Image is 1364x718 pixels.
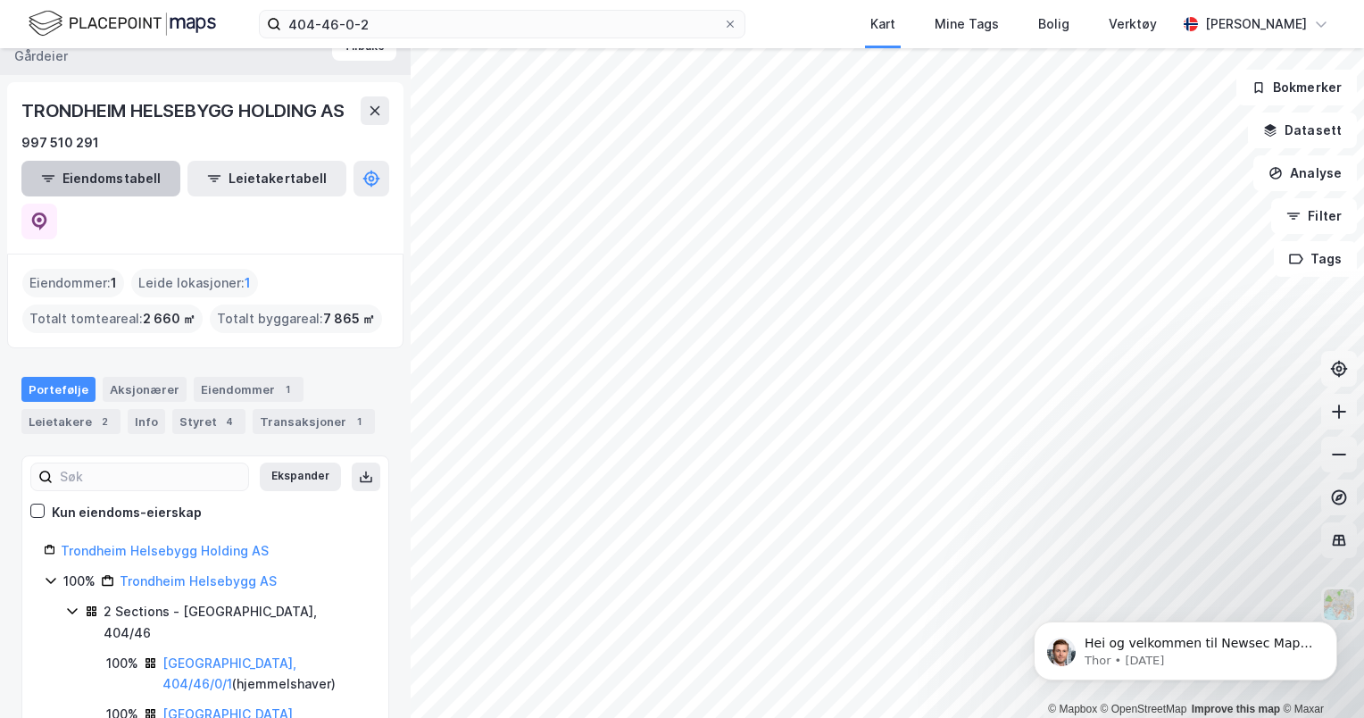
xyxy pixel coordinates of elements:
[1253,155,1357,191] button: Analyse
[52,502,202,523] div: Kun eiendoms-eierskap
[29,8,216,39] img: logo.f888ab2527a4732fd821a326f86c7f29.svg
[162,653,367,696] div: ( hjemmelshaver )
[172,409,245,434] div: Styret
[111,272,117,294] span: 1
[253,409,375,434] div: Transaksjoner
[128,409,165,434] div: Info
[53,463,248,490] input: Søk
[14,46,68,67] div: Gårdeier
[1048,703,1097,715] a: Mapbox
[21,132,99,154] div: 997 510 291
[162,655,296,692] a: [GEOGRAPHIC_DATA], 404/46/0/1
[131,269,258,297] div: Leide lokasjoner :
[1192,703,1280,715] a: Improve this map
[1271,198,1357,234] button: Filter
[103,377,187,402] div: Aksjonærer
[870,13,895,35] div: Kart
[61,543,269,558] a: Trondheim Helsebygg Holding AS
[106,653,138,674] div: 100%
[21,409,121,434] div: Leietakere
[63,571,96,592] div: 100%
[1248,113,1357,148] button: Datasett
[143,308,195,330] span: 2 660 ㎡
[350,413,368,430] div: 1
[21,96,348,125] div: TRONDHEIM HELSEBYGG HOLDING AS
[210,305,382,333] div: Totalt byggareal :
[1109,13,1157,35] div: Verktøy
[1007,584,1364,709] iframe: Intercom notifications message
[935,13,999,35] div: Mine Tags
[21,377,96,402] div: Portefølje
[22,269,124,297] div: Eiendommer :
[279,380,296,398] div: 1
[96,413,113,430] div: 2
[22,305,203,333] div: Totalt tomteareal :
[323,308,375,330] span: 7 865 ㎡
[1101,703,1187,715] a: OpenStreetMap
[1038,13,1069,35] div: Bolig
[104,601,367,644] div: 2 Sections - [GEOGRAPHIC_DATA], 404/46
[281,11,723,38] input: Søk på adresse, matrikkel, gårdeiere, leietakere eller personer
[194,377,304,402] div: Eiendommer
[1205,13,1307,35] div: [PERSON_NAME]
[21,161,180,196] button: Eiendomstabell
[1236,70,1357,105] button: Bokmerker
[260,463,341,491] button: Ekspander
[1274,241,1357,277] button: Tags
[245,272,251,294] span: 1
[120,573,277,589] a: Trondheim Helsebygg AS
[220,413,238,430] div: 4
[187,161,346,196] button: Leietakertabell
